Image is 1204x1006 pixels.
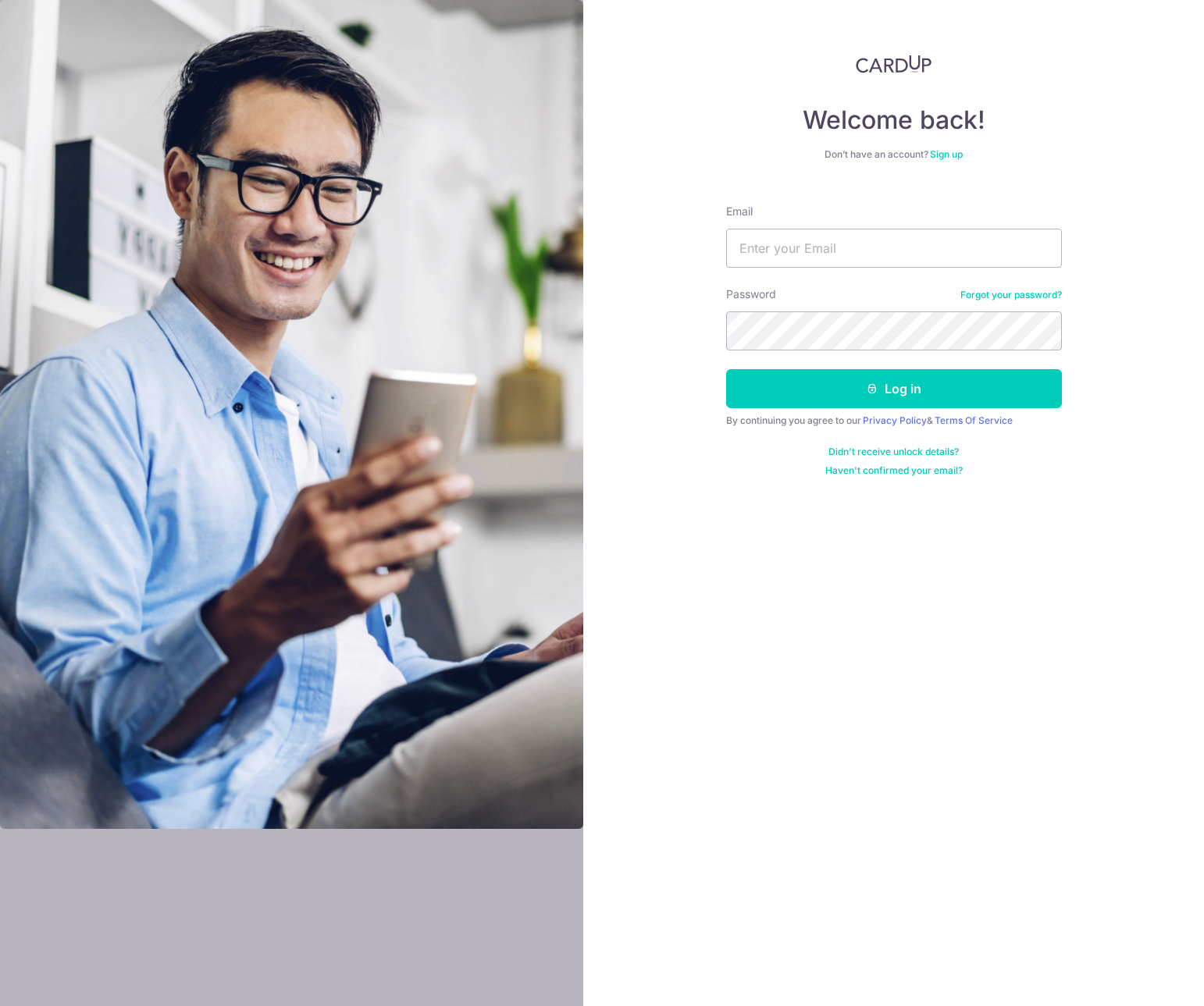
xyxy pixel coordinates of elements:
[960,289,1062,301] a: Forgot your password?
[726,148,1062,161] div: Don’t have an account?
[935,414,1013,426] a: Terms Of Service
[726,204,753,219] label: Email
[726,286,776,302] label: Password
[726,414,1062,427] div: By continuing you agree to our &
[825,464,963,477] a: Haven't confirmed your email?
[726,229,1062,268] input: Enter your Email
[930,148,963,160] a: Sign up
[828,446,959,458] a: Didn't receive unlock details?
[726,369,1062,408] button: Log in
[863,414,927,426] a: Privacy Policy
[726,105,1062,136] h4: Welcome back!
[856,55,932,73] img: CardUp Logo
